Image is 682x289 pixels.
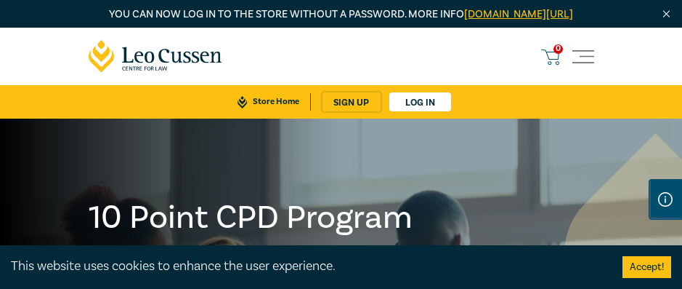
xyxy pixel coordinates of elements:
h1: 10 Point CPD Program [89,199,420,237]
a: Log in [389,92,451,111]
button: Accept cookies [622,256,671,278]
a: sign up [322,92,381,111]
img: Close [660,8,673,20]
span: 0 [553,44,563,54]
img: Information Icon [658,192,673,207]
button: Toggle navigation [572,46,594,68]
a: Store Home [227,93,310,111]
div: This website uses cookies to enhance the user experience. [11,257,601,276]
p: You can now log in to the store without a password. More info [89,7,594,23]
a: [DOMAIN_NAME][URL] [464,7,573,21]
